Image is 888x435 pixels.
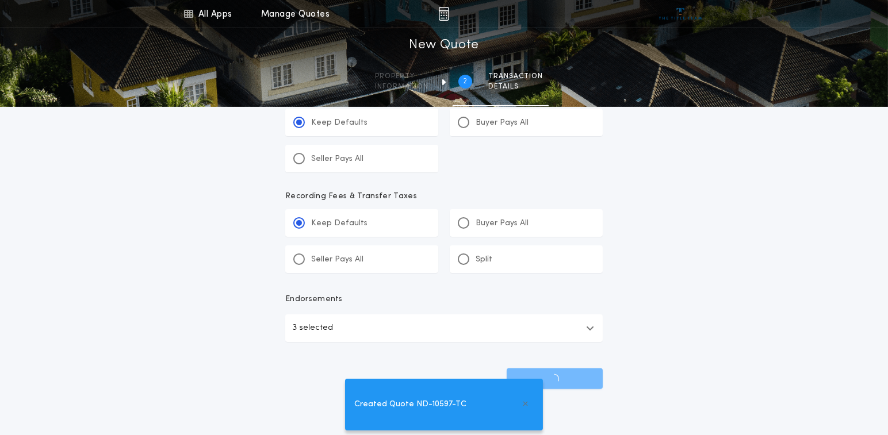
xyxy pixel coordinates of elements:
[375,82,428,91] span: information
[488,82,543,91] span: details
[476,254,492,265] p: Split
[464,77,468,86] h2: 2
[311,254,363,265] p: Seller Pays All
[476,117,529,129] p: Buyer Pays All
[354,398,466,411] span: Created Quote ND-10597-TC
[488,72,543,81] span: Transaction
[375,72,428,81] span: Property
[438,7,449,21] img: img
[292,321,333,335] p: 3 selected
[285,191,603,202] p: Recording Fees & Transfer Taxes
[311,218,368,229] p: Keep Defaults
[285,294,603,305] p: Endorsements
[409,36,479,55] h1: New Quote
[659,8,702,20] img: vs-icon
[285,314,603,342] button: 3 selected
[311,117,368,129] p: Keep Defaults
[311,153,363,165] p: Seller Pays All
[476,218,529,229] p: Buyer Pays All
